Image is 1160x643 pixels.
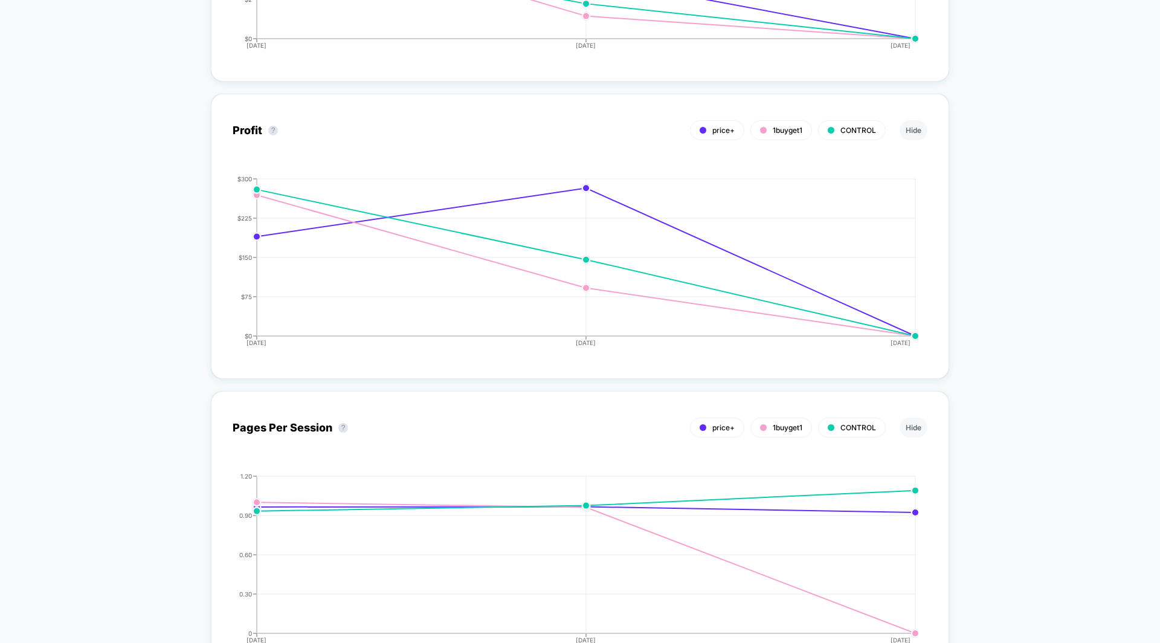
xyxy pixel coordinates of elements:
tspan: [DATE] [891,42,910,49]
tspan: $150 [239,253,252,260]
span: price+ [712,423,735,432]
span: 1buyget1 [773,423,802,432]
button: ? [338,423,348,433]
tspan: 0.30 [239,590,252,597]
tspan: 1.20 [240,473,252,480]
tspan: [DATE] [891,339,910,346]
tspan: $300 [237,175,252,183]
button: Hide [900,418,927,438]
button: ? [268,126,278,135]
div: PROFIT [221,176,915,357]
tspan: 0 [248,629,252,636]
span: 1buyget1 [773,126,802,135]
tspan: 0.90 [239,511,252,519]
span: CONTROL [840,126,876,135]
tspan: [DATE] [576,339,596,346]
tspan: [DATE] [246,339,266,346]
span: price+ [712,126,735,135]
tspan: $0 [245,332,252,339]
tspan: $75 [241,292,252,300]
tspan: $0 [245,34,252,42]
button: Hide [900,120,927,140]
tspan: 0.60 [239,551,252,558]
span: CONTROL [840,423,876,432]
tspan: $225 [237,214,252,221]
tspan: [DATE] [576,42,596,49]
tspan: [DATE] [246,42,266,49]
